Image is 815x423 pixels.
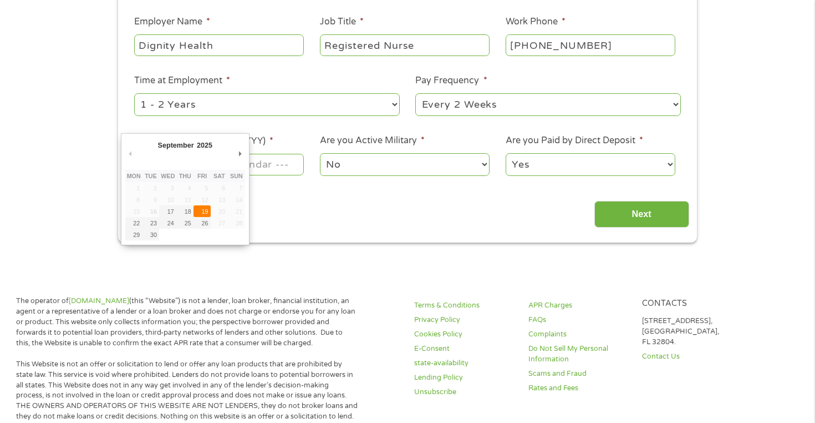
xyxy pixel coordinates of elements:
[414,344,515,354] a: E-Consent
[320,135,425,147] label: Are you Active Military
[69,296,129,305] a: [DOMAIN_NAME]
[320,34,490,56] input: Cashier
[134,16,210,28] label: Employer Name
[127,173,141,179] abbr: Monday
[528,344,629,365] a: Do Not Sell My Personal Information
[176,205,193,217] button: 18
[213,173,225,179] abbr: Saturday
[156,138,195,153] div: September
[528,369,629,379] a: Scams and Fraud
[528,329,629,340] a: Complaints
[134,34,304,56] input: Walmart
[506,16,566,28] label: Work Phone
[594,201,689,228] input: Next
[528,315,629,325] a: FAQs
[179,173,191,179] abbr: Thursday
[142,217,160,229] button: 23
[125,146,135,161] button: Previous Month
[195,138,213,153] div: 2025
[16,296,358,348] p: The operator of (this “Website”) is not a lender, loan broker, financial institution, an agent or...
[230,173,243,179] abbr: Sunday
[159,205,176,217] button: 17
[125,229,142,240] button: 29
[161,173,175,179] abbr: Wednesday
[159,217,176,229] button: 24
[414,329,515,340] a: Cookies Policy
[197,173,207,179] abbr: Friday
[176,217,193,229] button: 25
[642,316,742,348] p: [STREET_ADDRESS], [GEOGRAPHIC_DATA], FL 32804.
[320,16,364,28] label: Job Title
[414,315,515,325] a: Privacy Policy
[414,358,515,369] a: state-availability
[235,146,245,161] button: Next Month
[414,372,515,383] a: Lending Policy
[642,351,742,362] a: Contact Us
[145,173,157,179] abbr: Tuesday
[528,300,629,311] a: APR Charges
[415,75,487,87] label: Pay Frequency
[142,229,160,240] button: 30
[642,299,742,309] h4: Contacts
[193,205,211,217] button: 19
[506,34,675,56] input: (231) 754-4010
[414,387,515,397] a: Unsubscribe
[414,300,515,311] a: Terms & Conditions
[193,217,211,229] button: 26
[125,217,142,229] button: 22
[506,135,643,147] label: Are you Paid by Direct Deposit
[134,75,230,87] label: Time at Employment
[528,383,629,394] a: Rates and Fees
